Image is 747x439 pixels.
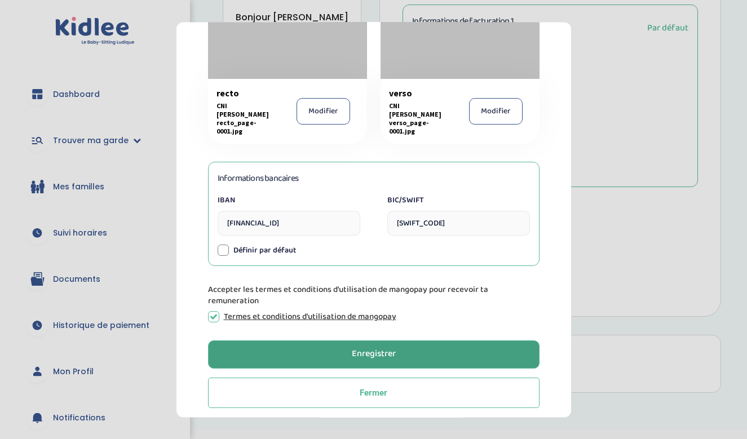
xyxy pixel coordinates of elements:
[218,211,360,236] input: FRXXXXXXXXXXXXXXXXXXXXXX123
[387,194,530,206] label: BIC/SWIFT
[352,348,396,361] div: Enregistrer
[297,98,350,125] button: Modifier
[216,101,277,135] span: CNI [PERSON_NAME] recto_page-0001.jpg
[208,340,540,369] button: Enregistrer
[224,311,396,322] a: Termes et conditions d'utilisation de mangopay
[233,245,296,256] label: Définir par défaut
[218,194,360,206] label: IBAN
[218,171,298,185] h3: Informations bancaires
[208,284,540,307] p: Accepter les termes et conditions d'utilisation de mangopay pour recevoir ta remuneration
[389,87,449,99] span: verso
[216,87,277,99] span: recto
[389,101,449,135] span: CNI [PERSON_NAME] verso_page-0001.jpg
[387,211,530,236] input: XXXX1234
[208,378,540,408] button: Fermer
[469,98,523,125] button: Modifier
